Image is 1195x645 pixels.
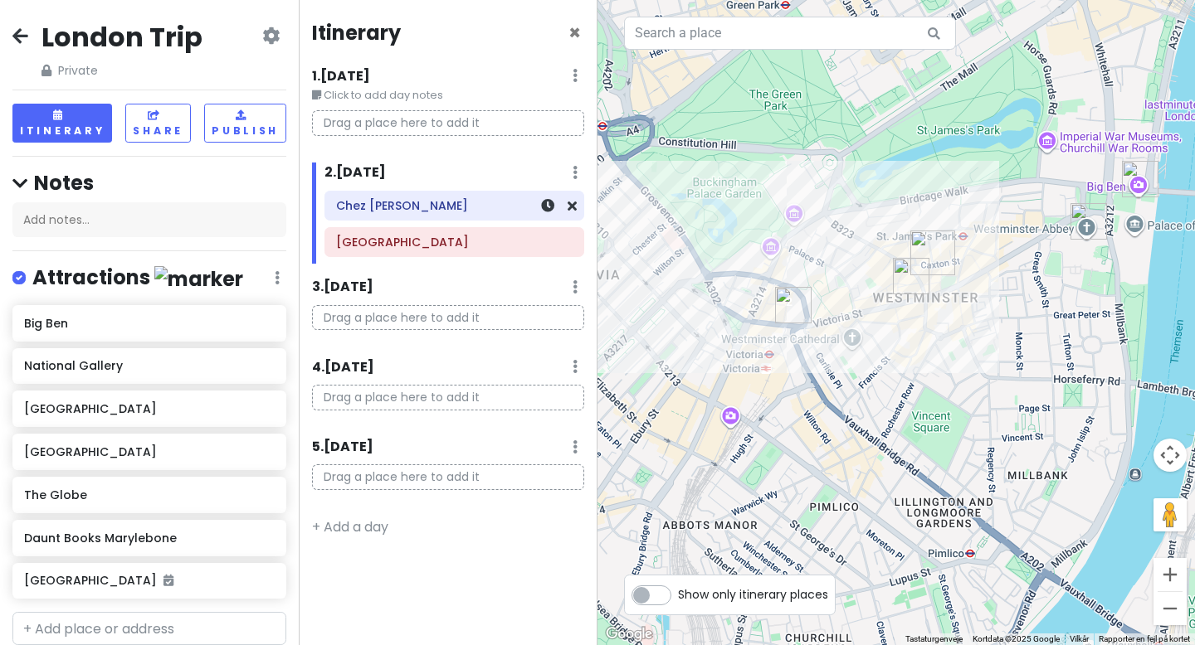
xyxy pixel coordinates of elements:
h6: Chez Antoinette Victoria [336,198,573,213]
a: Vilkår [1070,634,1089,643]
button: Tastaturgenveje [905,633,963,645]
h6: 4 . [DATE] [312,359,374,376]
h6: Daunt Books Marylebone [24,531,274,546]
button: Publish [204,104,286,143]
button: Close [568,23,581,43]
button: Zoom ind [1154,558,1187,591]
input: Search a place [624,17,956,50]
p: Drag a place here to add it [312,385,584,410]
button: Styringselement til kortkamera [1154,439,1187,472]
h4: Notes [12,170,286,196]
span: Close itinerary [568,19,581,46]
h6: Victoria Palace Theatre [336,235,573,250]
input: + Add place or address [12,612,286,645]
div: Victoria Palace Theatre [775,287,812,323]
h6: 1 . [DATE] [312,68,370,85]
button: Share [125,104,191,143]
a: Rapporter en fejl på kortet [1099,634,1190,643]
img: Google [602,623,656,645]
h6: 3 . [DATE] [312,279,373,296]
span: Private [41,61,202,80]
div: Emilia’s Crafted Pasta - Victoria [893,258,929,294]
h6: [GEOGRAPHIC_DATA] [24,573,274,588]
span: Show only itinerary places [678,585,828,604]
h6: 5 . [DATE] [312,439,373,456]
a: + Add a day [312,517,388,536]
img: marker [154,266,243,292]
h6: 2 . [DATE] [324,164,386,182]
h6: National Gallery [24,358,274,373]
h6: [GEOGRAPHIC_DATA] [24,444,274,459]
h6: Big Ben [24,316,274,331]
span: Kortdata ©2025 Google [973,634,1060,643]
i: Added to itinerary [163,575,173,586]
h2: London Trip [41,20,202,55]
a: Set a time [541,196,554,216]
h4: Attractions [32,264,243,292]
button: Itinerary [12,104,112,143]
button: Zoom ud [1154,592,1187,625]
div: Chez Antoinette Victoria [910,230,955,275]
div: Big Ben [1122,161,1158,197]
h6: The Globe [24,487,274,502]
p: Drag a place here to add it [312,110,584,136]
div: Add notes... [12,202,286,237]
button: Træk Pegman hen på kortet for at åbne Street View [1154,498,1187,531]
h4: Itinerary [312,20,401,46]
p: Drag a place here to add it [312,464,584,490]
h6: [GEOGRAPHIC_DATA] [24,401,274,416]
p: Drag a place here to add it [312,305,584,331]
div: Westminster Abbey [1071,203,1107,240]
a: Remove from day [568,196,577,216]
a: Åbn dette området i Google Maps (åbner i et nyt vindue) [602,623,656,645]
small: Click to add day notes [312,87,584,104]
